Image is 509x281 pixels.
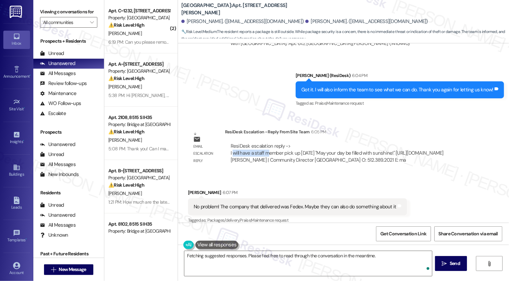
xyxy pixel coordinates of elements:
[351,72,367,79] div: 6:04 PM
[108,30,142,36] span: [PERSON_NAME]
[108,75,144,81] strong: ⚠️ Risk Level: High
[3,195,30,213] a: Leads
[296,72,504,81] div: [PERSON_NAME] (ResiDesk)
[108,190,142,196] span: [PERSON_NAME]
[40,70,76,77] div: All Messages
[240,217,251,223] span: Praise ,
[59,266,86,273] span: New Message
[207,217,240,223] span: Packages/delivery ,
[3,227,30,245] a: Templates •
[181,29,217,34] strong: 🔧 Risk Level: Medium
[40,80,87,87] div: Review follow-ups
[231,143,444,164] div: ResiDesk escalation reply -> I will have a staff member pick up [DATE] "May your day be filled wi...
[487,261,492,266] i: 
[315,100,326,106] span: Praise ,
[23,138,24,143] span: •
[108,167,170,174] div: Apt. B~[STREET_ADDRESS]
[296,98,504,108] div: Tagged as:
[442,261,447,266] i: 
[380,230,426,237] span: Get Conversation Link
[40,60,75,67] div: Unanswered
[43,17,87,28] input: All communities
[221,189,237,196] div: 6:07 PM
[108,121,170,128] div: Property: Bridge at [GEOGRAPHIC_DATA]
[33,250,104,257] div: Past + Future Residents
[184,251,432,276] textarea: To enrich screen reader interactions, please activate Accessibility in Grammarly extension settings
[434,226,502,241] button: Share Conversation via email
[108,39,239,45] div: 6:19 PM: Can you please remove me from your contacts. Thank you!
[40,50,64,57] div: Unread
[40,110,66,117] div: Escalate
[376,226,431,241] button: Get Conversation Link
[193,143,219,164] div: Email escalation reply
[30,73,31,78] span: •
[40,171,79,178] div: New Inbounds
[188,189,407,198] div: [PERSON_NAME]
[10,6,23,18] img: ResiDesk Logo
[108,137,142,143] span: [PERSON_NAME]
[108,174,170,181] div: Property: [GEOGRAPHIC_DATA]
[435,256,467,271] button: Send
[305,18,428,25] div: [PERSON_NAME]. ([EMAIL_ADDRESS][DOMAIN_NAME])
[310,128,326,135] div: 6:05 PM
[40,100,81,107] div: WO Follow-ups
[108,199,177,205] div: 1:21 PM: How much are the late fees
[108,14,170,21] div: Property: [GEOGRAPHIC_DATA]
[251,217,289,223] span: Maintenance request
[3,129,30,147] a: Insights •
[3,96,30,114] a: Site Visit •
[108,68,170,75] div: Property: [GEOGRAPHIC_DATA]
[108,7,170,14] div: Apt. C~1232, [STREET_ADDRESS]
[327,100,364,106] span: Maintenance request
[40,232,68,239] div: Unknown
[51,267,56,272] i: 
[3,162,30,180] a: Buildings
[33,189,104,196] div: Residents
[40,212,75,219] div: Unanswered
[108,182,144,188] strong: ⚠️ Risk Level: High
[439,230,498,237] span: Share Conversation via email
[90,20,94,25] i: 
[108,228,170,235] div: Property: Bridge at [GEOGRAPHIC_DATA]
[108,129,144,135] strong: ⚠️ Risk Level: High
[181,18,304,25] div: [PERSON_NAME]. ([EMAIL_ADDRESS][DOMAIN_NAME])
[108,61,170,68] div: Apt. A~[STREET_ADDRESS]
[450,260,460,267] span: Send
[108,22,144,28] strong: ⚠️ Risk Level: High
[24,106,25,110] span: •
[40,141,75,148] div: Unanswered
[40,7,97,17] label: Viewing conversations for
[33,38,104,45] div: Prospects + Residents
[3,31,30,49] a: Inbox
[26,237,27,241] span: •
[194,203,396,210] div: No problem! The company that delivered was Fedex. Maybe they can also do something about it
[3,260,30,278] a: Account
[40,90,77,97] div: Maintenance
[108,221,170,228] div: Apt. 8102, 8515 S IH35
[108,146,247,152] div: 5:08 PM: Thank you! Can I make a partial payment with a money order?
[108,114,170,121] div: Apt. 2108, 8515 S IH35
[40,222,76,229] div: All Messages
[108,84,142,90] span: [PERSON_NAME]
[40,151,64,158] div: Unread
[40,161,76,168] div: All Messages
[44,264,93,275] button: New Message
[181,28,509,43] span: : The resident reports a package is still outside. While package security is a concern, there is ...
[181,2,315,16] b: [GEOGRAPHIC_DATA]: Apt. [STREET_ADDRESS][PERSON_NAME]
[188,215,407,225] div: Tagged as:
[33,129,104,136] div: Prospects
[301,86,493,93] div: Got it. I will also inform the team to see what we can do. Thank you again for letting us know!
[40,202,64,209] div: Unread
[225,128,476,138] div: ResiDesk Escalation - Reply From Site Team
